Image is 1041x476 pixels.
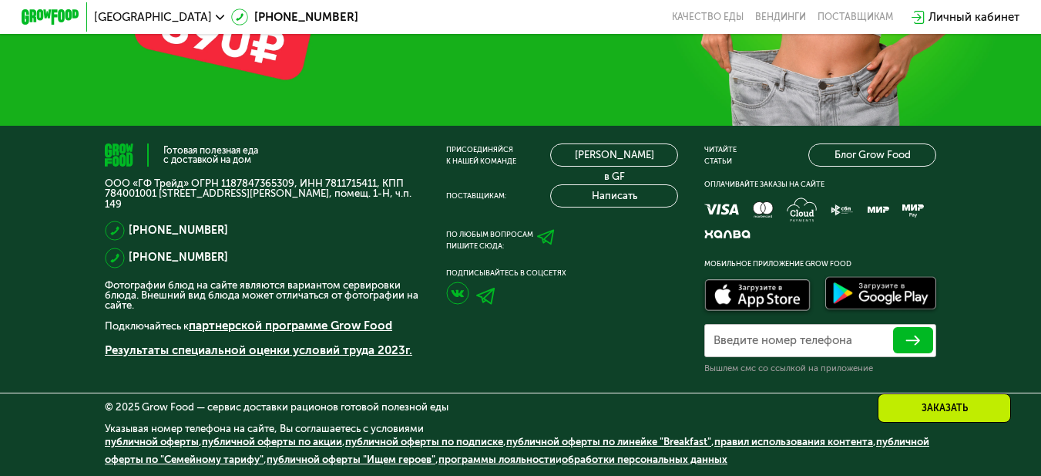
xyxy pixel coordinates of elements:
p: Фотографии блюд на сайте являются вариантом сервировки блюда. Внешний вид блюда может отличаться ... [105,280,420,310]
div: Подписывайтесь в соцсетях [446,267,678,279]
div: Оплачивайте заказы на сайте [704,178,936,190]
p: Подключайтесь к [105,317,420,335]
div: Присоединяйся к нашей команде [446,143,516,167]
label: Введите номер телефона [714,336,852,344]
a: правил использования контента [714,436,873,447]
a: обработки персональных данных [562,454,727,465]
a: [PHONE_NUMBER] [129,249,228,267]
div: Поставщикам: [446,190,506,201]
img: Доступно в Google Play [821,274,940,316]
a: [PHONE_NUMBER] [129,222,228,240]
div: По любым вопросам пишите сюда: [446,228,533,252]
div: Читайте статьи [704,143,737,167]
a: Блог Grow Food [808,143,936,167]
div: поставщикам [818,12,893,23]
span: , , , , , , , и [105,436,929,465]
span: [GEOGRAPHIC_DATA] [94,12,212,23]
div: Готовая полезная еда с доставкой на дом [163,146,258,164]
button: Написать [550,184,678,208]
a: публичной оферты по подписке [345,436,503,447]
div: Указывая номер телефона на сайте, Вы соглашаетесь с условиями [105,424,936,476]
a: Вендинги [755,12,806,23]
p: ООО «ГФ Трейд» ОГРН 1187847365309, ИНН 7811715411, КПП 784001001 [STREET_ADDRESS][PERSON_NAME], п... [105,178,420,208]
a: [PHONE_NUMBER] [231,8,358,26]
div: Заказать [878,393,1011,423]
div: Вышлем смс со ссылкой на приложение [704,363,936,374]
div: Мобильное приложение Grow Food [704,258,936,269]
a: Результаты специальной оценки условий труда 2023г. [105,343,412,357]
a: публичной оферты по акции [202,436,342,447]
a: публичной оферты по "Семейному тарифу" [105,436,929,465]
a: [PERSON_NAME] в GF [550,143,678,167]
div: © 2025 Grow Food — сервис доставки рационов готовой полезной еды [105,402,936,412]
a: публичной оферты "Ищем героев" [267,454,435,465]
a: публичной оферты по линейке "Breakfast" [506,436,711,447]
a: публичной оферты [105,436,199,447]
a: Качество еды [672,12,744,23]
a: партнерской программе Grow Food [189,319,392,333]
a: программы лояльности [438,454,556,465]
div: Личный кабинет [929,8,1019,26]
